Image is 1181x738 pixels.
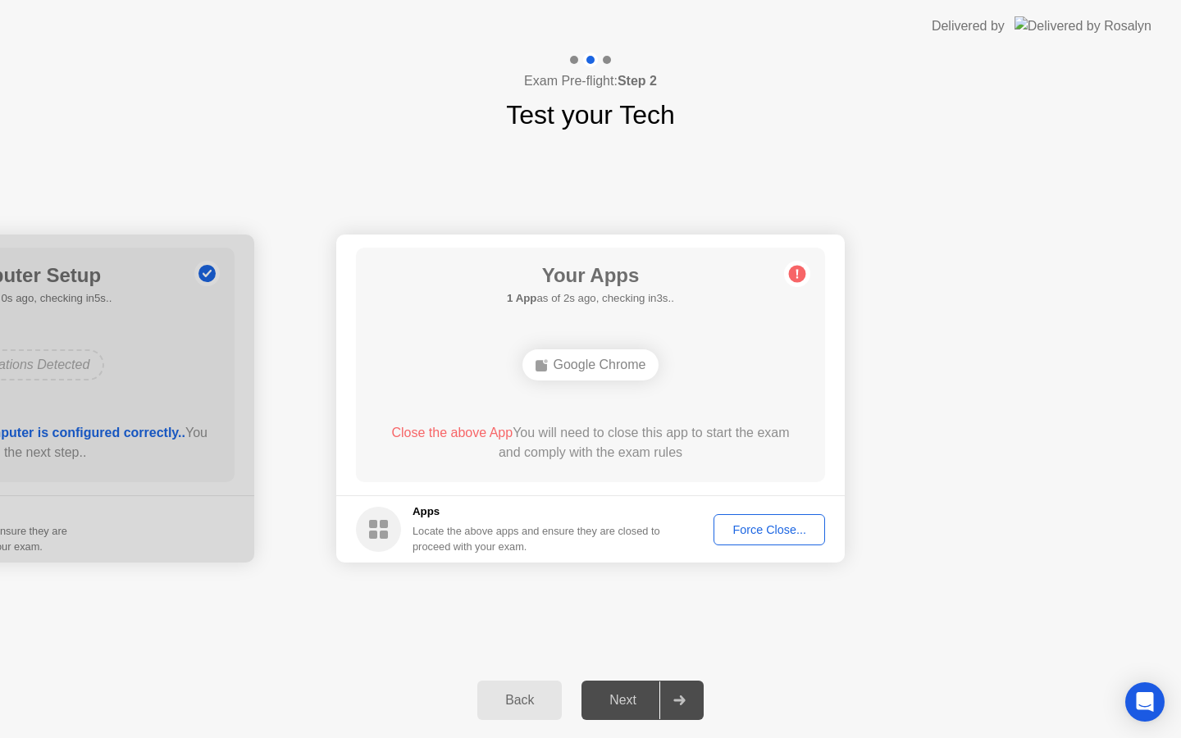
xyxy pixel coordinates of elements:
[482,693,557,708] div: Back
[380,423,802,462] div: You will need to close this app to start the exam and comply with the exam rules
[506,95,675,134] h1: Test your Tech
[477,681,562,720] button: Back
[507,290,674,307] h5: as of 2s ago, checking in3s..
[1015,16,1151,35] img: Delivered by Rosalyn
[586,693,659,708] div: Next
[391,426,513,440] span: Close the above App
[714,514,825,545] button: Force Close...
[413,523,661,554] div: Locate the above apps and ensure they are closed to proceed with your exam.
[581,681,704,720] button: Next
[618,74,657,88] b: Step 2
[507,292,536,304] b: 1 App
[524,71,657,91] h4: Exam Pre-flight:
[413,503,661,520] h5: Apps
[1125,682,1165,722] div: Open Intercom Messenger
[522,349,659,380] div: Google Chrome
[507,261,674,290] h1: Your Apps
[719,523,819,536] div: Force Close...
[932,16,1005,36] div: Delivered by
